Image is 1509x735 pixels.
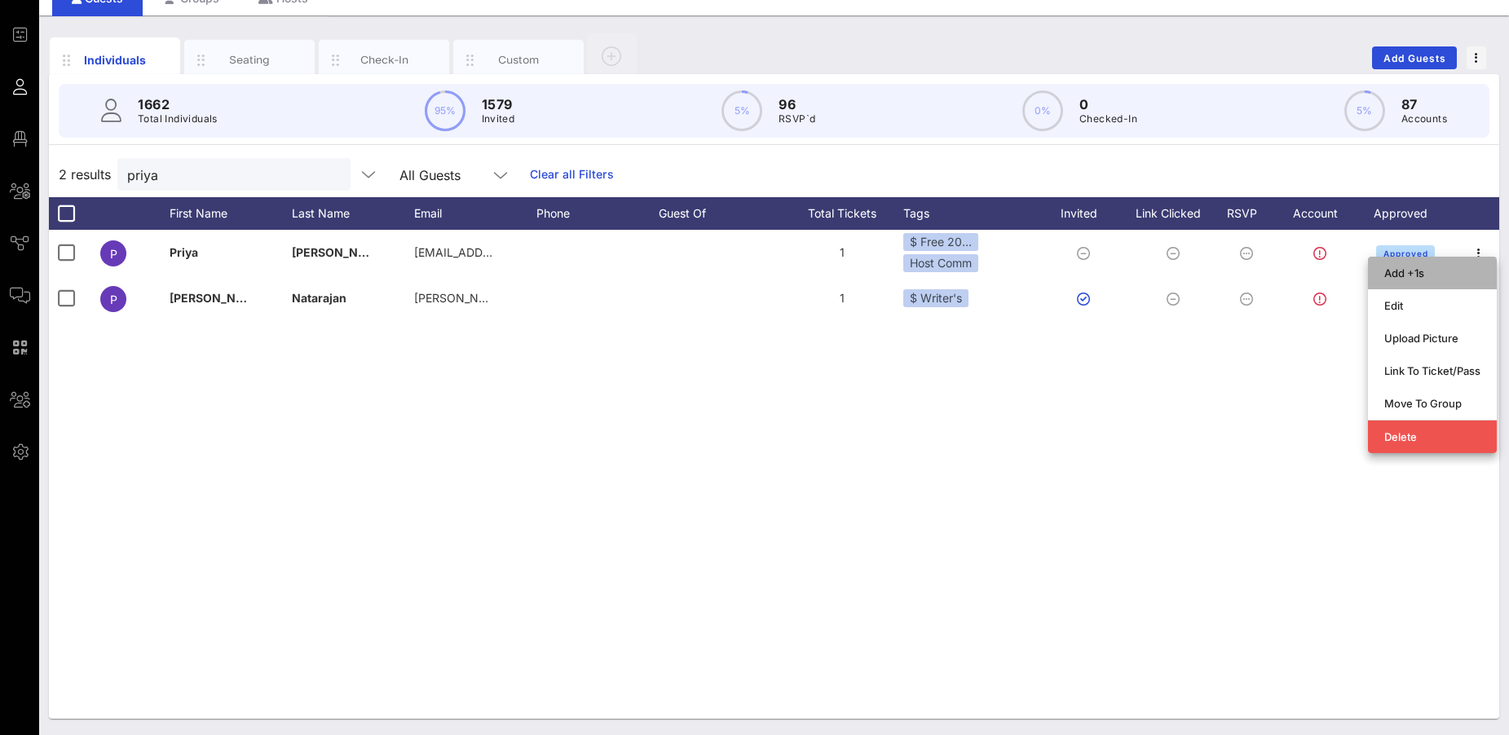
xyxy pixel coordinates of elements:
[1079,95,1137,114] p: 0
[781,197,903,230] div: Total Tickets
[292,291,346,305] span: Natarajan
[483,52,555,68] div: Custom
[482,111,515,127] p: Invited
[659,197,781,230] div: Guest Of
[110,293,117,306] span: P
[170,291,266,305] span: [PERSON_NAME]
[903,197,1042,230] div: Tags
[1401,95,1447,114] p: 87
[1042,197,1132,230] div: Invited
[138,111,218,127] p: Total Individuals
[138,95,218,114] p: 1662
[414,291,798,305] span: [PERSON_NAME][EMAIL_ADDRESS][PERSON_NAME][DOMAIN_NAME]
[1383,52,1447,64] span: Add Guests
[1132,197,1221,230] div: Link Clicked
[390,158,520,191] div: All Guests
[110,247,117,261] span: P
[1376,245,1436,262] button: Approved
[170,197,292,230] div: First Name
[1368,197,1449,230] div: Approved
[399,168,461,183] div: All Guests
[79,51,152,68] div: Individuals
[536,197,659,230] div: Phone
[1278,197,1368,230] div: Account
[781,275,903,321] div: 1
[1383,249,1427,258] span: Approved
[903,254,978,272] div: Host Comm
[1401,111,1447,127] p: Accounts
[59,165,111,184] span: 2 results
[1384,299,1480,312] div: Edit
[781,230,903,275] div: 1
[1372,46,1457,69] button: Add Guests
[1384,266,1480,279] div: Add +1s
[903,233,978,251] div: $ Free 20…
[1221,197,1278,230] div: RSVP
[414,197,536,230] div: Email
[779,111,815,127] p: RSVP`d
[292,197,414,230] div: Last Name
[348,52,421,68] div: Check-In
[1079,111,1137,127] p: Checked-In
[292,245,388,259] span: [PERSON_NAME]
[903,289,968,307] div: $ Writer's
[1384,364,1480,377] div: Link To Ticket/Pass
[1384,430,1480,443] div: Delete
[482,95,515,114] p: 1579
[530,165,614,183] a: Clear all Filters
[170,245,198,259] span: Priya
[1384,332,1480,345] div: Upload Picture
[1384,397,1480,410] div: Move To Group
[214,52,286,68] div: Seating
[414,245,611,259] span: [EMAIL_ADDRESS][DOMAIN_NAME]
[779,95,815,114] p: 96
